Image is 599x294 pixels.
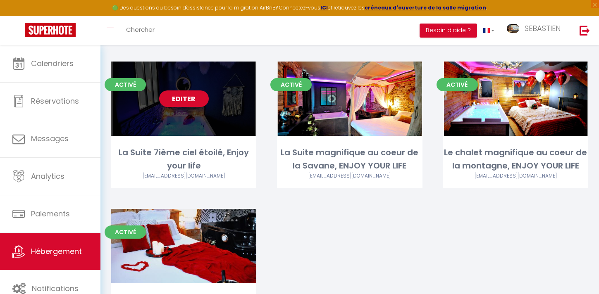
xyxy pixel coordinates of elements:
[580,25,590,36] img: logout
[365,4,486,11] a: créneaux d'ouverture de la salle migration
[159,90,209,107] a: Editer
[31,133,69,144] span: Messages
[525,23,561,33] span: SEBASTIEN
[105,78,146,91] span: Activé
[31,246,82,256] span: Hébergement
[31,171,64,181] span: Analytics
[31,58,74,69] span: Calendriers
[320,4,328,11] a: ICI
[443,146,588,172] div: Le chalet magnifique au coeur de la montagne, ENJOY YOUR LIFE
[111,146,256,172] div: La Suite 7ième ciel étoilé, Enjoy your life
[443,172,588,180] div: Airbnb
[31,96,79,106] span: Réservations
[126,25,155,34] span: Chercher
[111,172,256,180] div: Airbnb
[420,24,477,38] button: Besoin d'aide ?
[120,16,161,45] a: Chercher
[31,209,70,219] span: Paiements
[277,172,422,180] div: Airbnb
[507,24,519,33] img: ...
[105,225,146,239] span: Activé
[501,16,571,45] a: ... SEBASTIEN
[270,78,312,91] span: Activé
[277,146,422,172] div: La Suite magnifique au coeur de la Savane, ENJOY YOUR LIFE
[437,78,478,91] span: Activé
[25,23,76,37] img: Super Booking
[7,3,31,28] button: Ouvrir le widget de chat LiveChat
[32,283,79,294] span: Notifications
